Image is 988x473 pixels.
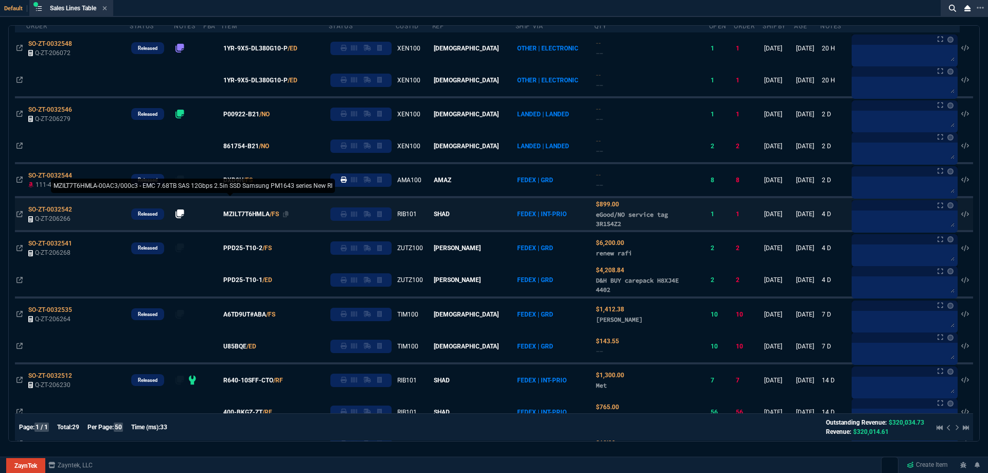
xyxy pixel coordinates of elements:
[596,249,632,257] span: renew rafi
[734,64,763,97] td: 1
[709,163,734,197] td: 8
[709,363,734,396] td: 7
[28,206,72,213] span: SO-ZT-0032542
[16,177,23,184] nx-icon: Open In Opposite Panel
[223,408,262,417] span: 400-BKGZ-ZT
[889,419,924,427] span: $320,034.73
[397,409,417,416] span: RIB101
[434,343,499,350] span: [DEMOGRAPHIC_DATA]
[596,381,607,389] span: Met
[734,297,763,330] td: 10
[820,32,850,64] td: 20 H
[434,311,499,318] span: [DEMOGRAPHIC_DATA]
[763,330,794,363] td: [DATE]
[270,209,279,219] a: /FS
[903,458,952,473] a: Create Item
[259,110,270,119] a: /NO
[223,243,262,253] span: PPD25-T10-2
[72,424,79,431] span: 29
[223,209,270,219] span: MZILT7T6HMLA
[397,111,420,118] span: XEN100
[945,2,960,14] nx-icon: Search
[763,130,794,163] td: [DATE]
[223,310,266,319] span: A6TD9UT#ABA
[517,244,553,252] span: FEDEX | GRD
[87,424,114,431] span: Per Page:
[734,163,763,197] td: 8
[397,77,420,84] span: XEN100
[397,177,421,184] span: AMA100
[596,413,625,421] span: Westside
[114,423,123,432] span: 50
[57,424,72,431] span: Total:
[826,429,851,436] span: Revenue:
[28,240,72,247] span: SO-ZT-0032541
[246,342,256,351] a: /ED
[102,5,107,13] nx-icon: Close Tab
[138,110,157,118] p: Released
[243,176,253,185] a: /FS
[596,306,624,313] span: Quoted Cost
[138,244,157,252] p: Released
[763,22,786,30] div: ShipBy
[763,231,794,264] td: [DATE]
[517,409,567,416] span: FEDEX | INT-PRIO
[709,330,734,363] td: 10
[223,76,288,85] span: 1YR-9X5-DL380G10-P
[594,22,607,30] div: QTY
[763,264,794,297] td: [DATE]
[794,363,820,396] td: [DATE]
[596,267,624,274] span: Quoted Cost
[853,429,889,436] span: $320,014.61
[596,276,679,293] span: D&H BUY carepack H8XJ4E 4402
[434,143,499,150] span: [DEMOGRAPHIC_DATA]
[131,424,160,431] span: Time (ms):
[794,396,820,428] td: [DATE]
[709,231,734,264] td: 2
[273,376,283,385] a: /RF
[223,44,288,53] span: 1YR-9X5-DL380G10-P
[517,177,553,184] span: FEDEX | GRD
[329,22,353,30] div: Status
[763,363,794,396] td: [DATE]
[709,130,734,163] td: 2
[596,137,601,145] span: Quoted Cost
[35,215,70,222] span: Q-ZT-206266
[223,342,246,351] span: U85BQE
[794,297,820,330] td: [DATE]
[16,276,23,284] nx-icon: Open In Opposite Panel
[138,310,157,319] p: Released
[434,45,499,52] span: [DEMOGRAPHIC_DATA]
[517,45,578,52] span: OTHER | ELECTRONIC
[820,363,850,396] td: 14 D
[175,178,185,185] nx-fornida-erp-notes: number
[709,396,734,428] td: 56
[820,64,850,97] td: 20 H
[763,64,794,97] td: [DATE]
[794,97,820,130] td: [DATE]
[223,275,262,285] span: PPD25-T10-1
[517,111,569,118] span: LANDED | LANDED
[734,130,763,163] td: 2
[4,5,27,12] span: Default
[517,211,567,218] span: FEDEX | INT-PRIO
[517,276,553,284] span: FEDEX | GRD
[596,316,643,323] span: ingram
[138,376,157,384] p: Released
[35,49,70,57] span: Q-ZT-206072
[820,130,850,163] td: 2 D
[734,32,763,64] td: 1
[734,97,763,130] td: 1
[596,201,619,208] span: Quoted Cost
[16,377,23,384] nx-icon: Open In Opposite Panel
[763,97,794,130] td: [DATE]
[709,197,734,231] td: 1
[35,249,70,256] span: Q-ZT-206268
[517,377,567,384] span: FEDEX | INT-PRIO
[35,115,70,122] span: Q-ZT-206279
[16,111,23,118] nx-icon: Open In Opposite Panel
[396,22,419,30] div: CustID
[175,46,185,53] nx-fornida-erp-notes: number
[262,243,272,253] a: /FS
[596,49,603,57] span: --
